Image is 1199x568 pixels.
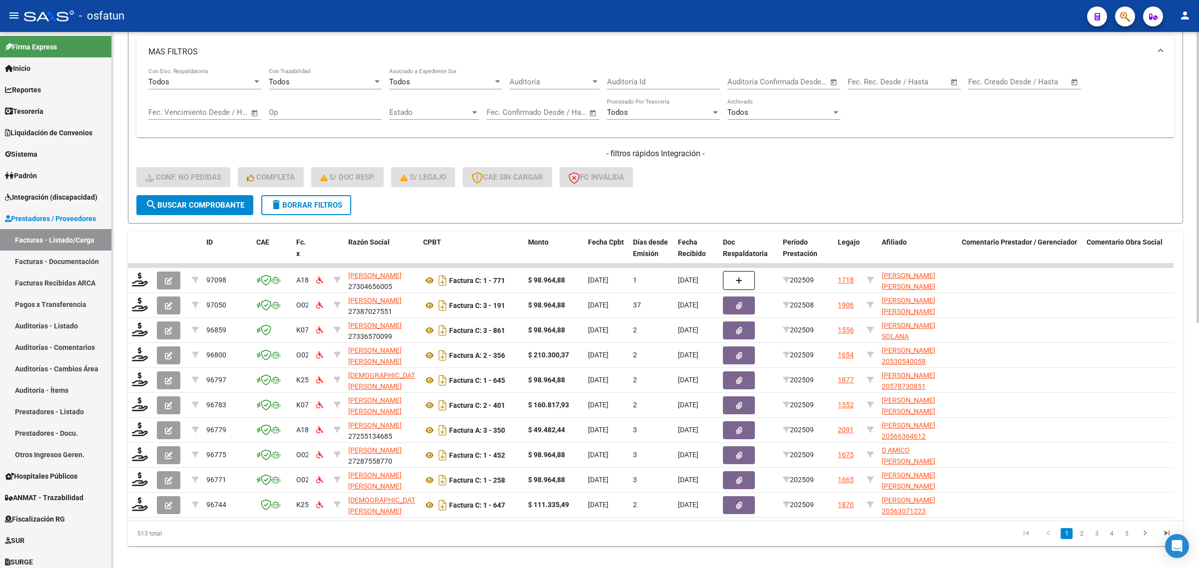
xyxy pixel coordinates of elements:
input: Fecha inicio [148,108,189,117]
datatable-header-cell: CAE [252,232,292,276]
span: Padrón [5,170,37,181]
span: [PERSON_NAME] 20530540058 [882,346,935,366]
span: [PERSON_NAME] [PERSON_NAME] [348,396,402,416]
span: CAE [256,238,269,246]
strong: Factura A: 3 - 350 [449,426,505,434]
span: [DATE] [588,276,608,284]
span: 97050 [206,301,226,309]
mat-expansion-panel-header: MAS FILTROS [136,36,1175,68]
div: 1718 [838,275,854,286]
span: Borrar Filtros [270,201,342,210]
span: [PERSON_NAME] 20563071223 [882,496,935,516]
span: 202509 [783,451,814,459]
span: Hospitales Públicos [5,471,77,482]
span: [DATE] [678,476,698,484]
input: Fecha inicio [848,77,888,86]
strong: Factura C: 1 - 452 [449,451,505,459]
span: 202509 [783,501,814,509]
span: K25 [296,501,309,509]
span: O02 [296,301,309,309]
span: Buscar Comprobante [145,201,244,210]
span: Conf. no pedidas [145,173,221,182]
span: 202509 [783,326,814,334]
span: [DATE] [588,301,608,309]
span: [PERSON_NAME] [PERSON_NAME] 20554798439 [882,471,935,502]
strong: $ 98.964,88 [528,451,565,459]
span: [PERSON_NAME] SOLANA 27558530001 [882,321,935,352]
span: 202509 [783,401,814,409]
span: Fecha Recibido [678,238,706,258]
span: A18 [296,276,309,284]
datatable-header-cell: Afiliado [878,232,958,276]
span: [DATE] [588,501,608,509]
strong: Factura C: 1 - 647 [449,501,505,509]
datatable-header-cell: Fc. x [292,232,312,276]
span: ID [206,238,213,246]
a: go to last page [1158,528,1177,539]
div: 1870 [838,499,854,511]
span: [DATE] [678,326,698,334]
i: Descargar documento [436,447,449,463]
mat-icon: delete [270,199,282,211]
span: [DATE] [588,451,608,459]
span: S/ Doc Resp. [320,173,375,182]
i: Descargar documento [436,472,449,488]
span: Sistema [5,149,37,160]
span: 2 [633,351,637,359]
strong: Factura C: 3 - 191 [449,301,505,309]
a: 3 [1091,528,1103,539]
strong: Factura C: 3 - 861 [449,326,505,334]
div: 513 total [128,521,337,546]
span: Razón Social [348,238,390,246]
datatable-header-cell: Razón Social [344,232,419,276]
span: Días desde Emisión [633,238,668,258]
span: Afiliado [882,238,907,246]
div: 20367870037 [348,470,415,491]
span: - osfatun [79,5,124,27]
div: 27387027551 [348,295,415,316]
span: Todos [269,77,290,86]
strong: $ 98.964,88 [528,376,565,384]
input: Fecha fin [198,108,246,117]
span: Monto [528,238,549,246]
span: [DATE] [678,376,698,384]
mat-icon: search [145,199,157,211]
span: Todos [607,108,628,117]
span: CPBT [423,238,441,246]
datatable-header-cell: Comentario Prestador / Gerenciador [958,232,1083,276]
input: Fecha fin [897,77,946,86]
div: MAS FILTROS [136,68,1175,138]
button: Borrar Filtros [261,195,351,215]
span: Tesorería [5,106,43,117]
span: CAE SIN CARGAR [472,173,543,182]
datatable-header-cell: Legajo [834,232,863,276]
span: 96783 [206,401,226,409]
button: Open calendar [588,107,599,119]
div: 2091 [838,424,854,436]
span: [DATE] [588,351,608,359]
span: [PERSON_NAME] [348,296,402,304]
input: Fecha fin [1018,77,1066,86]
strong: Factura C: 2 - 401 [449,401,505,409]
span: SURGE [5,557,33,568]
span: Auditoría [510,77,591,86]
datatable-header-cell: Período Prestación [779,232,834,276]
strong: Factura C: 1 - 258 [449,476,505,484]
span: Todos [148,77,169,86]
li: page 4 [1104,525,1119,542]
span: Doc Respaldatoria [723,238,768,258]
button: Conf. no pedidas [136,167,230,187]
div: 1654 [838,349,854,361]
li: page 5 [1119,525,1134,542]
span: Período Prestación [783,238,817,258]
span: [PERSON_NAME] 20578730851 [882,371,935,391]
span: [PERSON_NAME] [PERSON_NAME] 20530532810 [882,296,935,327]
span: Fc. x [296,238,306,258]
span: [DATE] [678,301,698,309]
span: Estado [389,108,470,117]
span: O02 [296,351,309,359]
div: 1556 [838,324,854,336]
span: [DEMOGRAPHIC_DATA][PERSON_NAME] [348,496,421,516]
strong: $ 160.817,93 [528,401,569,409]
div: 27287558770 [348,445,415,466]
